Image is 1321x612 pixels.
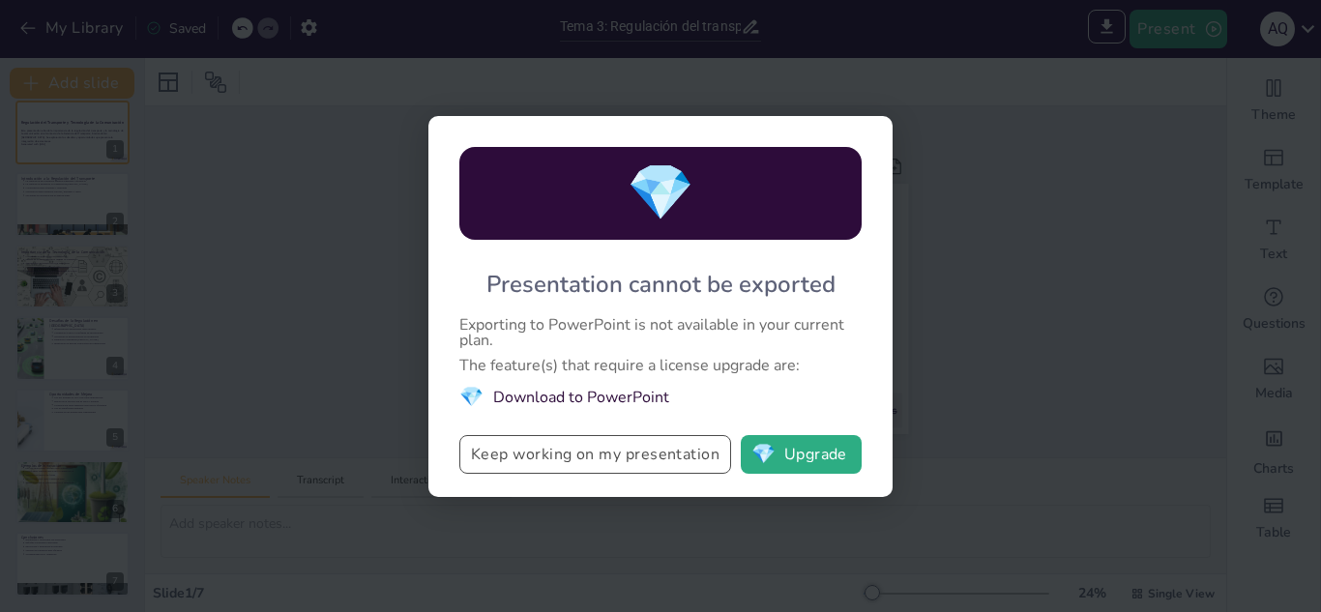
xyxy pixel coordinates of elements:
div: The feature(s) that require a license upgrade are: [459,358,862,373]
button: Keep working on my presentation [459,435,731,474]
span: diamond [751,445,776,464]
div: Exporting to PowerPoint is not available in your current plan. [459,317,862,348]
span: diamond [459,383,484,412]
li: Download to PowerPoint [459,383,862,412]
div: Presentation cannot be exported [486,267,836,302]
button: diamondUpgrade [741,435,862,474]
span: diamond [627,153,694,234]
